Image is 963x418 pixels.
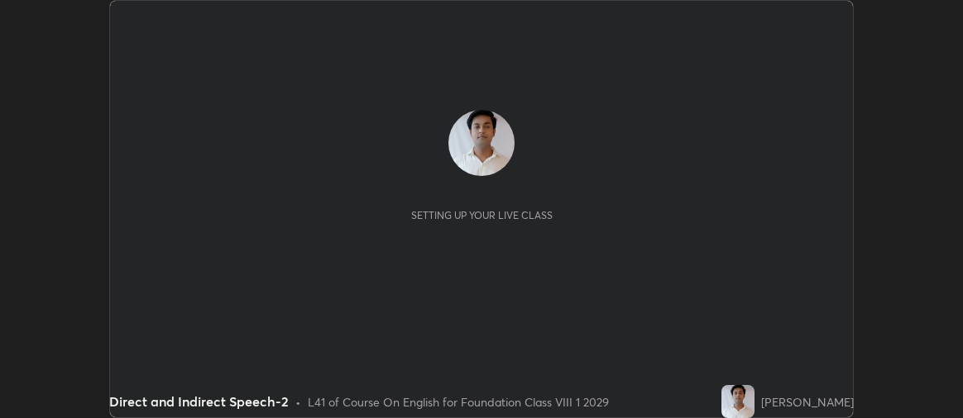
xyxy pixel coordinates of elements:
[761,393,854,411] div: [PERSON_NAME]
[411,209,553,221] div: Setting up your live class
[448,110,515,176] img: 40f60ab98aea4b96af81fb3ee7198ce3.jpg
[109,392,289,411] div: Direct and Indirect Speech-2
[721,385,755,418] img: 40f60ab98aea4b96af81fb3ee7198ce3.jpg
[308,393,609,411] div: L41 of Course On English for Foundation Class VIII 1 2029
[295,393,301,411] div: •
